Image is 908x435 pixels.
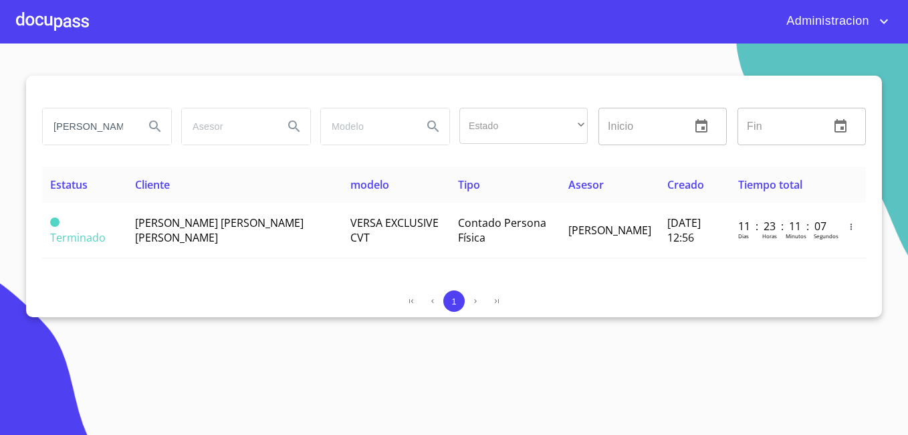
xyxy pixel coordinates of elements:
[135,177,170,192] span: Cliente
[667,177,704,192] span: Creado
[458,177,480,192] span: Tipo
[135,215,304,245] span: [PERSON_NAME] [PERSON_NAME] [PERSON_NAME]
[50,230,106,245] span: Terminado
[182,108,273,145] input: search
[667,215,701,245] span: [DATE] 12:56
[762,232,777,240] p: Horas
[776,11,876,32] span: Administracion
[43,108,134,145] input: search
[738,219,828,234] p: 11 : 23 : 11 : 07
[443,290,465,312] button: 1
[458,215,546,245] span: Contado Persona Física
[321,108,412,145] input: search
[50,217,60,227] span: Terminado
[568,223,651,238] span: [PERSON_NAME]
[459,108,588,144] div: ​
[568,177,604,192] span: Asesor
[814,232,838,240] p: Segundos
[139,110,171,143] button: Search
[786,232,806,240] p: Minutos
[451,296,456,307] span: 1
[350,215,439,245] span: VERSA EXCLUSIVE CVT
[738,232,749,240] p: Dias
[776,11,892,32] button: account of current user
[50,177,88,192] span: Estatus
[738,177,802,192] span: Tiempo total
[417,110,449,143] button: Search
[350,177,389,192] span: modelo
[278,110,310,143] button: Search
